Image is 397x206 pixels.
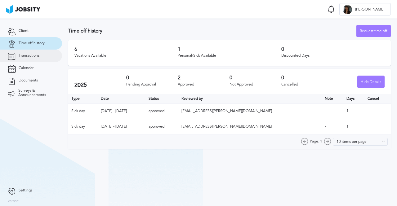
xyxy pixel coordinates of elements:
[18,89,54,97] span: Surveys & Announcements
[343,119,364,134] td: 1
[281,82,333,87] div: Cancelled
[230,82,281,87] div: Not Approved
[8,199,19,203] label: Version:
[178,46,281,52] h3: 1
[343,94,364,103] th: Days
[19,41,45,46] span: Time off history
[68,119,98,134] td: Sick day
[145,103,178,119] td: approved
[74,54,178,58] div: Vacations Available
[74,46,178,52] h3: 6
[98,94,145,103] th: Toggle SortBy
[19,188,32,193] span: Settings
[145,94,178,103] th: Toggle SortBy
[230,75,281,81] h3: 0
[343,103,364,119] td: 1
[310,139,322,144] span: Page: 1
[356,25,391,37] button: Request time off
[98,119,145,134] td: [DATE] - [DATE]
[364,94,391,103] th: Cancel
[74,82,126,88] h2: 2025
[19,66,33,70] span: Calendar
[281,54,385,58] div: Discounted Days
[352,7,387,12] span: [PERSON_NAME]
[281,46,385,52] h3: 0
[181,124,272,129] span: [EMAIL_ADDRESS][PERSON_NAME][DOMAIN_NAME]
[19,78,38,83] span: Documents
[68,94,98,103] th: Type
[281,75,333,81] h3: 0
[19,29,29,33] span: Client
[325,124,326,129] span: -
[98,103,145,119] td: [DATE] - [DATE]
[6,5,40,14] img: ab4bad089aa723f57921c736e9817d99.png
[181,109,272,113] span: [EMAIL_ADDRESS][PERSON_NAME][DOMAIN_NAME]
[325,109,326,113] span: -
[178,94,322,103] th: Toggle SortBy
[357,25,390,37] div: Request time off
[339,3,391,15] button: B[PERSON_NAME]
[357,76,385,88] button: Hide Details
[322,94,343,103] th: Toggle SortBy
[145,119,178,134] td: approved
[178,75,230,81] h3: 2
[343,5,352,14] div: B
[68,103,98,119] td: Sick day
[178,82,230,87] div: Approved
[126,82,178,87] div: Pending Approval
[178,54,281,58] div: Personal/Sick Available
[68,28,356,34] h3: Time off history
[19,54,39,58] span: Transactions
[126,75,178,81] h3: 0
